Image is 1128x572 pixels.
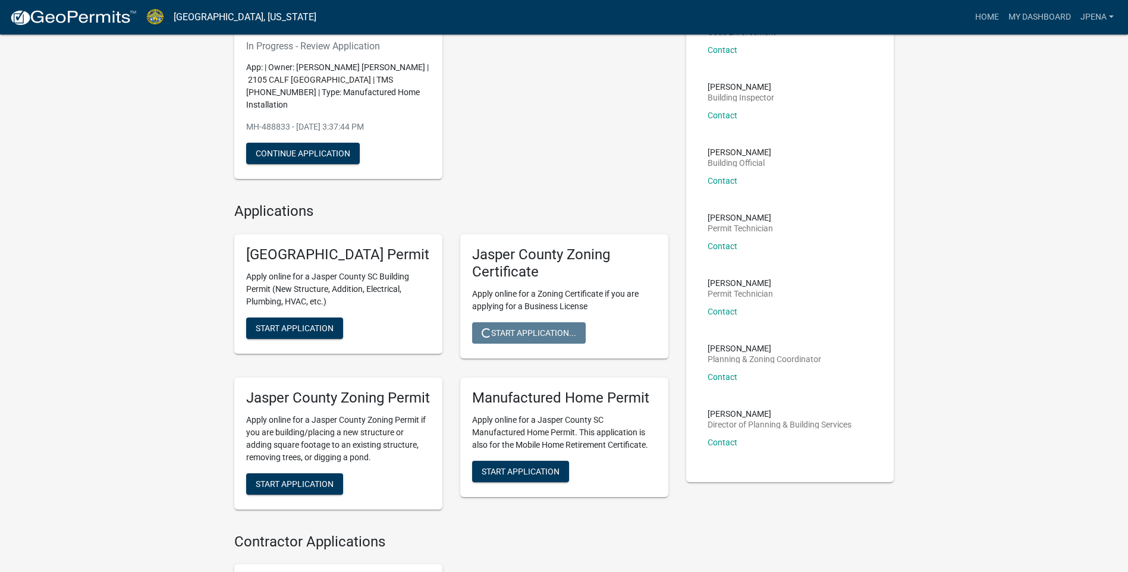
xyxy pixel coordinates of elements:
[708,224,773,232] p: Permit Technician
[482,466,560,476] span: Start Application
[256,323,334,333] span: Start Application
[708,111,737,120] a: Contact
[708,355,821,363] p: Planning & Zoning Coordinator
[472,461,569,482] button: Start Application
[708,83,774,91] p: [PERSON_NAME]
[1004,6,1076,29] a: My Dashboard
[234,203,668,220] h4: Applications
[246,318,343,339] button: Start Application
[246,271,431,308] p: Apply online for a Jasper County SC Building Permit (New Structure, Addition, Electrical, Plumbin...
[472,322,586,344] button: Start Application...
[246,40,431,52] h6: In Progress - Review Application
[708,45,737,55] a: Contact
[708,241,737,251] a: Contact
[708,290,773,298] p: Permit Technician
[246,143,360,164] button: Continue Application
[472,414,656,451] p: Apply online for a Jasper County SC Manufactured Home Permit. This application is also for the Mo...
[246,414,431,464] p: Apply online for a Jasper County Zoning Permit if you are building/placing a new structure or add...
[708,159,771,167] p: Building Official
[708,420,852,429] p: Director of Planning & Building Services
[246,389,431,407] h5: Jasper County Zoning Permit
[472,288,656,313] p: Apply online for a Zoning Certificate if you are applying for a Business License
[708,307,737,316] a: Contact
[708,344,821,353] p: [PERSON_NAME]
[472,389,656,407] h5: Manufactured Home Permit
[174,7,316,27] a: [GEOGRAPHIC_DATA], [US_STATE]
[246,246,431,263] h5: [GEOGRAPHIC_DATA] Permit
[256,479,334,488] span: Start Application
[234,533,668,551] h4: Contractor Applications
[246,121,431,133] p: MH-488833 - [DATE] 3:37:44 PM
[246,473,343,495] button: Start Application
[708,438,737,447] a: Contact
[708,279,773,287] p: [PERSON_NAME]
[146,9,164,25] img: Jasper County, South Carolina
[708,93,774,102] p: Building Inspector
[708,372,737,382] a: Contact
[708,213,773,222] p: [PERSON_NAME]
[970,6,1004,29] a: Home
[482,328,576,337] span: Start Application...
[246,61,431,111] p: App: | Owner: [PERSON_NAME] [PERSON_NAME] | 2105 CALF [GEOGRAPHIC_DATA] | TMS [PHONE_NUMBER] | Ty...
[708,148,771,156] p: [PERSON_NAME]
[708,176,737,186] a: Contact
[1076,6,1118,29] a: Jpena
[708,410,852,418] p: [PERSON_NAME]
[234,203,668,518] wm-workflow-list-section: Applications
[472,246,656,281] h5: Jasper County Zoning Certificate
